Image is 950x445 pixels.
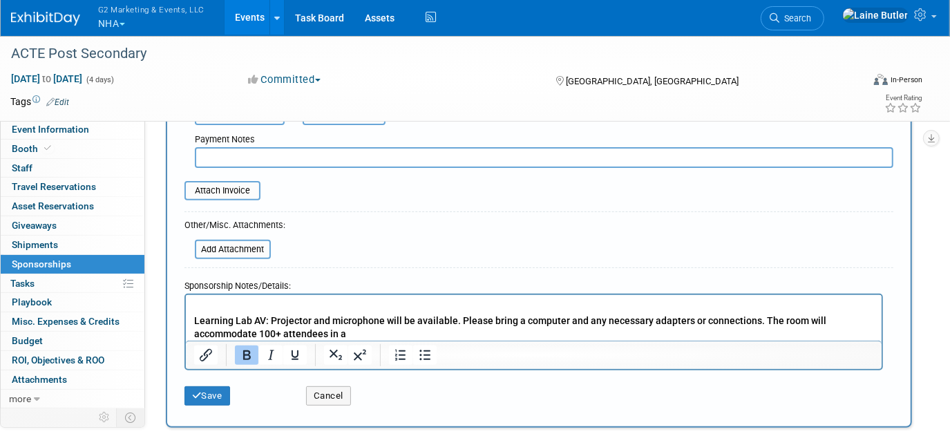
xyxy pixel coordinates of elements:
[12,181,96,192] span: Travel Reservations
[788,72,922,93] div: Event Format
[12,239,58,250] span: Shipments
[12,143,54,154] span: Booth
[389,345,412,365] button: Numbered list
[1,255,144,274] a: Sponsorships
[40,73,53,84] span: to
[12,335,43,346] span: Budget
[46,97,69,107] a: Edit
[842,8,909,23] img: Laine Butler
[874,74,888,85] img: Format-Inperson.png
[184,386,230,406] button: Save
[1,293,144,312] a: Playbook
[567,76,739,86] span: [GEOGRAPHIC_DATA], [GEOGRAPHIC_DATA]
[283,345,307,365] button: Underline
[12,316,120,327] span: Misc. Expenses & Credits
[1,178,144,196] a: Travel Reservations
[12,220,57,231] span: Giveaways
[324,345,348,365] button: Subscript
[44,144,51,152] i: Booth reservation complete
[12,200,94,211] span: Asset Reservations
[10,278,35,289] span: Tasks
[1,312,144,331] a: Misc. Expenses & Credits
[12,124,89,135] span: Event Information
[12,296,52,307] span: Playbook
[1,140,144,158] a: Booth
[413,345,437,365] button: Bullet list
[85,75,114,84] span: (4 days)
[184,274,883,294] div: Sponsorship Notes/Details:
[884,95,922,102] div: Event Rating
[98,2,205,17] span: G2 Marketing & Events, LLC
[1,370,144,389] a: Attachments
[1,159,144,178] a: Staff
[184,219,285,235] div: Other/Misc. Attachments:
[1,332,144,350] a: Budget
[761,6,824,30] a: Search
[1,216,144,235] a: Giveaways
[10,95,69,108] td: Tags
[11,12,80,26] img: ExhibitDay
[306,386,351,406] button: Cancel
[1,274,144,293] a: Tasks
[1,120,144,139] a: Event Information
[12,162,32,173] span: Staff
[9,393,31,404] span: more
[244,73,326,87] button: Committed
[93,408,117,426] td: Personalize Event Tab Strip
[6,41,845,66] div: ACTE Post Secondary
[1,236,144,254] a: Shipments
[259,345,283,365] button: Italic
[348,345,372,365] button: Superscript
[12,374,67,385] span: Attachments
[1,351,144,370] a: ROI, Objectives & ROO
[194,345,218,365] button: Insert/edit link
[186,295,882,341] iframe: Rich Text Area
[8,20,640,45] b: Learning Lab AV: Projector and microphone will be available. Please bring a computer and any nece...
[8,6,689,46] body: Rich Text Area. Press ALT-0 for help.
[12,354,104,366] span: ROI, Objectives & ROO
[117,408,145,426] td: Toggle Event Tabs
[779,13,811,23] span: Search
[235,345,258,365] button: Bold
[12,258,71,269] span: Sponsorships
[890,75,922,85] div: In-Person
[1,390,144,408] a: more
[195,133,893,147] div: Payment Notes
[1,197,144,216] a: Asset Reservations
[10,73,83,85] span: [DATE] [DATE]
